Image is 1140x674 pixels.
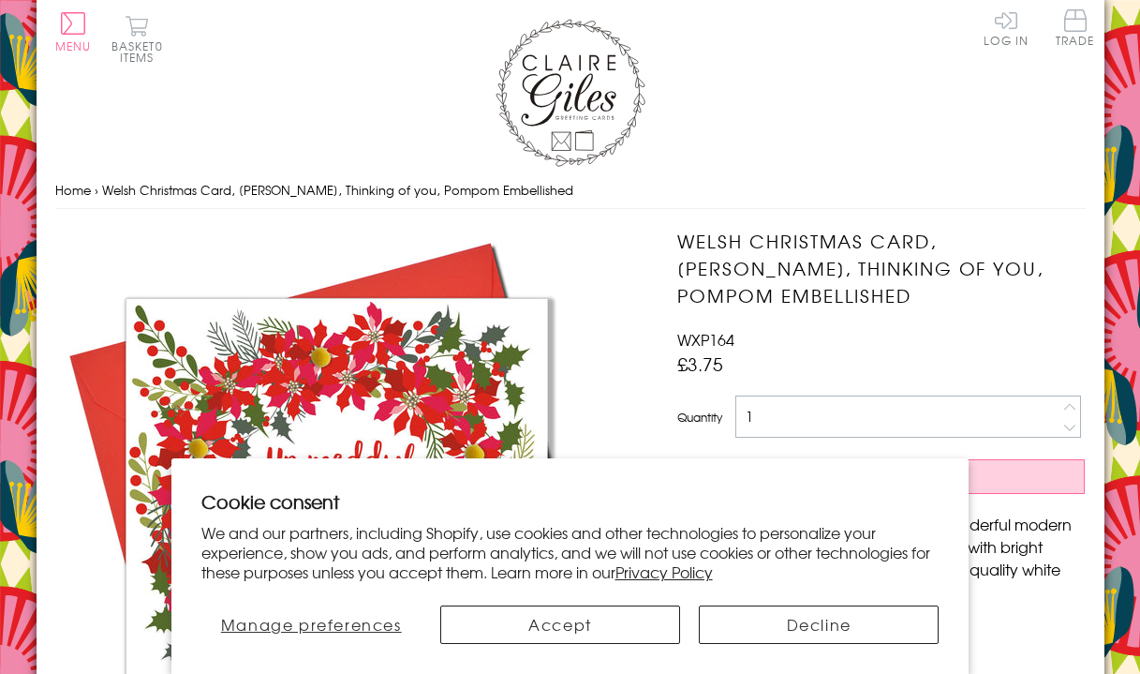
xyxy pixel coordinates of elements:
a: Privacy Policy [615,561,713,583]
button: Decline [699,606,939,644]
span: 0 items [120,37,163,66]
nav: breadcrumbs [55,172,1086,210]
span: £3.75 [677,351,723,377]
button: Accept [440,606,680,644]
img: Claire Giles Greetings Cards [496,19,645,167]
span: Trade [1056,9,1095,46]
span: › [95,181,98,199]
label: Quantity [677,409,722,426]
span: Menu [55,37,92,54]
button: Manage preferences [201,606,422,644]
a: Log In [984,9,1029,46]
span: Welsh Christmas Card, [PERSON_NAME], Thinking of you, Pompom Embellished [102,181,573,199]
span: WXP164 [677,328,734,351]
h2: Cookie consent [201,488,940,515]
button: Menu [55,12,92,52]
button: Basket0 items [111,15,163,63]
h1: Welsh Christmas Card, [PERSON_NAME], Thinking of you, Pompom Embellished [677,228,1085,308]
a: Home [55,181,91,199]
span: Manage preferences [221,613,402,636]
a: Trade [1056,9,1095,50]
p: We and our partners, including Shopify, use cookies and other technologies to personalize your ex... [201,523,940,581]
